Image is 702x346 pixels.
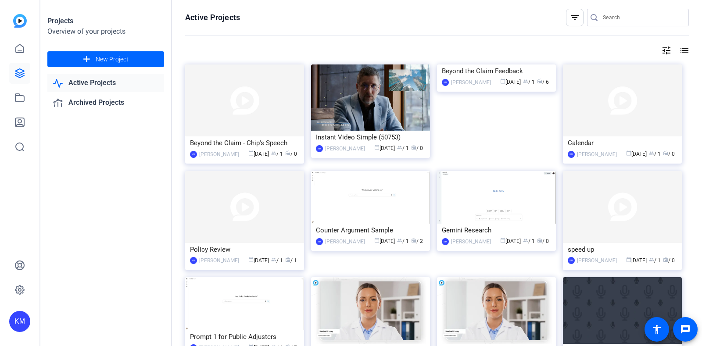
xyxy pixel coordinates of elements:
h1: Active Projects [185,12,240,23]
span: calendar_today [374,145,380,150]
div: KM [442,238,449,245]
span: group [649,150,654,156]
div: [PERSON_NAME] [325,237,365,246]
mat-icon: accessibility [652,324,662,335]
div: KM [190,257,197,264]
div: Beyond the Claim - Chip's Speech [190,136,299,150]
span: group [271,150,276,156]
div: speed up [568,243,677,256]
mat-icon: tune [661,45,672,56]
div: Prompt 1 for Public Adjusters [190,330,299,343]
span: / 0 [537,238,549,244]
span: / 0 [663,257,675,264]
div: Projects [47,16,164,26]
span: calendar_today [248,150,254,156]
span: / 1 [271,151,283,157]
span: / 0 [411,145,423,151]
span: / 1 [649,257,661,264]
div: Counter Argument Sample [316,224,425,237]
span: calendar_today [626,150,631,156]
span: radio [663,257,668,262]
img: blue-gradient.svg [13,14,27,28]
span: [DATE] [500,79,521,85]
span: radio [285,150,290,156]
span: / 0 [285,151,297,157]
span: calendar_today [374,238,380,243]
div: Calendar [568,136,677,150]
mat-icon: add [81,54,92,65]
button: New Project [47,51,164,67]
span: group [523,238,528,243]
span: [DATE] [626,257,647,264]
span: group [649,257,654,262]
div: [PERSON_NAME] [199,150,239,159]
div: [PERSON_NAME] [325,144,365,153]
div: [PERSON_NAME] [199,256,239,265]
div: KM [568,151,575,158]
span: / 6 [537,79,549,85]
span: [DATE] [374,145,395,151]
span: New Project [96,55,129,64]
div: KM [442,79,449,86]
span: / 1 [523,79,535,85]
span: calendar_today [500,78,505,84]
span: radio [285,257,290,262]
input: Search [603,12,682,23]
div: [PERSON_NAME] [577,256,617,265]
span: [DATE] [500,238,521,244]
span: radio [663,150,668,156]
div: KM [568,257,575,264]
span: radio [411,238,416,243]
div: KM [9,311,30,332]
mat-icon: message [680,324,691,335]
span: / 1 [397,145,409,151]
span: radio [537,78,542,84]
span: [DATE] [248,151,269,157]
span: / 1 [397,238,409,244]
span: group [523,78,528,84]
span: [DATE] [248,257,269,264]
span: / 2 [411,238,423,244]
div: Gemini Research [442,224,551,237]
span: group [271,257,276,262]
div: [PERSON_NAME] [577,150,617,159]
span: group [397,145,402,150]
mat-icon: filter_list [569,12,580,23]
span: calendar_today [248,257,254,262]
div: Overview of your projects [47,26,164,37]
div: KM [316,145,323,152]
span: group [397,238,402,243]
span: [DATE] [374,238,395,244]
span: / 1 [285,257,297,264]
div: Instant Video Simple (50753) [316,131,425,144]
div: [PERSON_NAME] [451,78,491,87]
span: / 1 [523,238,535,244]
div: KM [190,151,197,158]
mat-icon: list [678,45,689,56]
span: / 1 [649,151,661,157]
div: Beyond the Claim Feedback [442,64,551,78]
span: / 1 [271,257,283,264]
div: Policy Review [190,243,299,256]
a: Active Projects [47,74,164,92]
span: calendar_today [626,257,631,262]
span: [DATE] [626,151,647,157]
div: KM [316,238,323,245]
span: radio [411,145,416,150]
span: radio [537,238,542,243]
span: / 0 [663,151,675,157]
a: Archived Projects [47,94,164,112]
span: calendar_today [500,238,505,243]
div: [PERSON_NAME] [451,237,491,246]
